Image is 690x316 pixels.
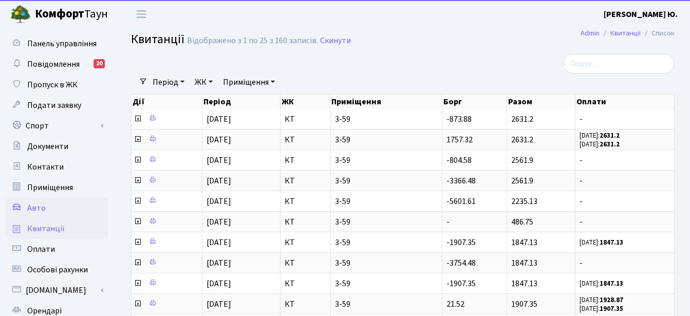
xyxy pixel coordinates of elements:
[511,299,537,310] span: 1907.35
[128,6,154,23] button: Переключити навігацію
[600,238,623,247] b: 1847.13
[580,177,670,185] span: -
[27,38,97,49] span: Панель управління
[35,6,108,23] span: Таун
[207,299,231,310] span: [DATE]
[148,73,189,91] a: Період
[565,23,690,44] nav: breadcrumb
[335,177,438,185] span: 3-59
[511,278,537,289] span: 1847.13
[511,175,533,187] span: 2561.9
[285,115,326,123] span: КТ
[446,134,473,145] span: 1757.32
[27,264,88,275] span: Особові рахунки
[27,202,46,214] span: Авто
[335,259,438,267] span: 3-59
[580,304,623,313] small: [DATE]:
[511,134,533,145] span: 2631.2
[600,295,623,305] b: 1928.87
[563,54,675,73] input: Пошук...
[5,75,108,95] a: Пропуск в ЖК
[330,95,442,109] th: Приміщення
[580,218,670,226] span: -
[202,95,281,109] th: Період
[285,259,326,267] span: КТ
[580,197,670,206] span: -
[580,156,670,164] span: -
[335,136,438,144] span: 3-59
[446,216,450,228] span: -
[446,175,476,187] span: -3366.48
[207,278,231,289] span: [DATE]
[5,136,108,157] a: Документи
[580,140,620,149] small: [DATE]:
[446,155,472,166] span: -804.58
[285,280,326,288] span: КТ
[581,28,600,39] a: Admin
[335,218,438,226] span: 3-59
[207,216,231,228] span: [DATE]
[600,131,620,140] b: 2631.2
[219,73,279,91] a: Приміщення
[5,157,108,177] a: Контакти
[285,218,326,226] span: КТ
[511,257,537,269] span: 1847.13
[604,9,678,20] b: [PERSON_NAME] Ю.
[5,33,108,54] a: Панель управління
[511,237,537,248] span: 1847.13
[335,280,438,288] span: 3-59
[511,114,533,125] span: 2631.2
[27,223,65,234] span: Квитанції
[5,218,108,239] a: Квитанції
[600,140,620,149] b: 2631.2
[94,59,105,68] div: 20
[132,95,202,109] th: Дії
[511,196,537,207] span: 2235.13
[335,115,438,123] span: 3-59
[610,28,641,39] a: Квитанції
[442,95,507,109] th: Борг
[446,257,476,269] span: -3754.48
[207,175,231,187] span: [DATE]
[10,4,31,25] img: logo.png
[580,131,620,140] small: [DATE]:
[5,198,108,218] a: Авто
[335,238,438,247] span: 3-59
[604,8,678,21] a: [PERSON_NAME] Ю.
[335,197,438,206] span: 3-59
[580,238,623,247] small: [DATE]:
[446,196,476,207] span: -5601.61
[187,36,318,46] div: Відображено з 1 по 25 з 160 записів.
[285,197,326,206] span: КТ
[207,134,231,145] span: [DATE]
[320,36,351,46] a: Скинути
[285,136,326,144] span: КТ
[580,279,623,288] small: [DATE]:
[5,239,108,259] a: Оплати
[281,95,331,109] th: ЖК
[207,237,231,248] span: [DATE]
[27,100,81,111] span: Подати заявку
[580,295,623,305] small: [DATE]:
[207,196,231,207] span: [DATE]
[5,259,108,280] a: Особові рахунки
[580,259,670,267] span: -
[335,300,438,308] span: 3-59
[641,28,675,39] li: Список
[5,54,108,75] a: Повідомлення20
[27,244,55,255] span: Оплати
[5,177,108,198] a: Приміщення
[335,156,438,164] span: 3-59
[131,30,184,48] span: Квитанції
[5,95,108,116] a: Подати заявку
[285,156,326,164] span: КТ
[511,216,533,228] span: 486.75
[27,161,64,173] span: Контакти
[285,300,326,308] span: КТ
[35,6,84,22] b: Комфорт
[507,95,575,109] th: Разом
[27,59,80,70] span: Повідомлення
[600,279,623,288] b: 1847.13
[207,155,231,166] span: [DATE]
[511,155,533,166] span: 2561.9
